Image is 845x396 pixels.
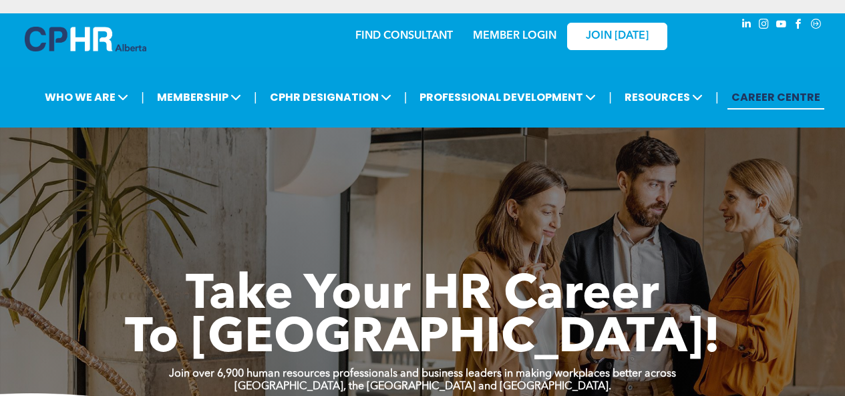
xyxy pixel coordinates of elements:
span: JOIN [DATE] [586,30,649,43]
span: CPHR DESIGNATION [266,85,395,110]
li: | [254,83,257,111]
a: youtube [774,17,789,35]
strong: Join over 6,900 human resources professionals and business leaders in making workplaces better ac... [169,369,676,379]
span: PROFESSIONAL DEVELOPMENT [415,85,600,110]
a: CAREER CENTRE [727,85,824,110]
a: instagram [757,17,772,35]
span: MEMBERSHIP [153,85,245,110]
img: A blue and white logo for cp alberta [25,27,146,51]
span: Take Your HR Career [186,272,659,320]
a: Social network [809,17,824,35]
a: linkedin [739,17,754,35]
li: | [404,83,407,111]
span: RESOURCES [621,85,707,110]
a: MEMBER LOGIN [473,31,556,41]
a: JOIN [DATE] [567,23,667,50]
a: FIND CONSULTANT [355,31,453,41]
a: facebook [792,17,806,35]
span: WHO WE ARE [41,85,132,110]
span: To [GEOGRAPHIC_DATA]! [125,315,721,363]
li: | [715,83,719,111]
strong: [GEOGRAPHIC_DATA], the [GEOGRAPHIC_DATA] and [GEOGRAPHIC_DATA]. [234,381,611,392]
li: | [141,83,144,111]
li: | [609,83,612,111]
